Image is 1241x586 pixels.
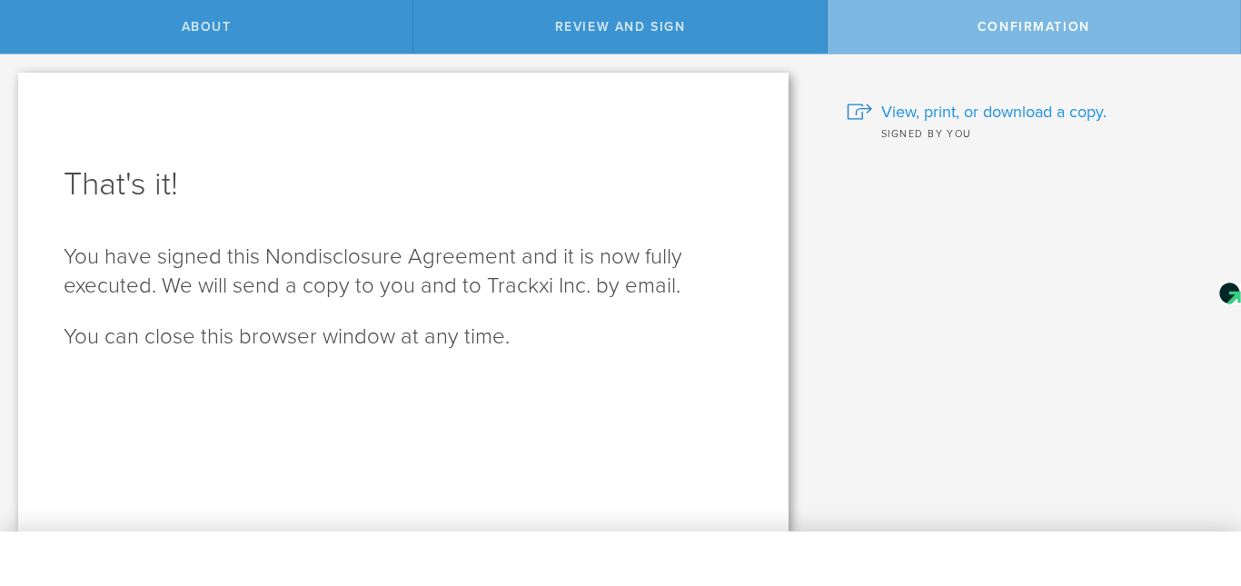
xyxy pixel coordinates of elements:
[64,163,743,206] h1: That's it!
[978,19,1090,35] span: Confirmation
[1150,444,1241,531] iframe: Chat Widget
[881,100,1107,124] span: View, print, or download a copy.
[847,124,1214,142] div: Signed by you
[64,323,743,352] p: You can close this browser window at any time.
[555,19,686,35] span: Review and sign
[64,243,743,301] p: You have signed this Nondisclosure Agreement and it is now fully executed. We will send a copy to...
[182,19,232,35] span: About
